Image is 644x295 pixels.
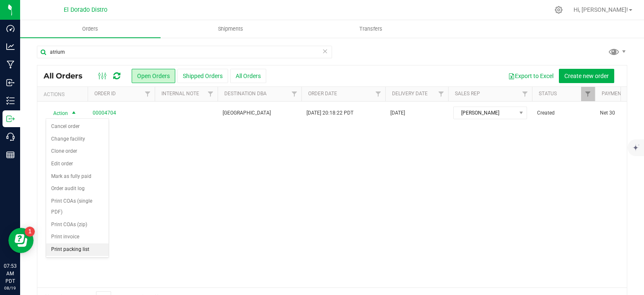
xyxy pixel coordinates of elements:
a: Filter [371,87,385,101]
a: Filter [204,87,218,101]
li: Change facility [46,133,109,146]
li: Print COAs (single PDF) [46,195,109,218]
span: All Orders [44,71,91,81]
a: 00004704 [93,109,116,117]
li: Print invoice [46,231,109,243]
input: Search Order ID, Destination, Customer PO... [37,46,332,58]
span: Action [46,107,68,119]
a: Delivery Date [392,91,428,97]
a: Order ID [94,91,116,97]
inline-svg: Outbound [6,115,15,123]
button: Create new order [559,69,614,83]
a: Sales Rep [455,91,480,97]
a: Filter [141,87,155,101]
span: [DATE] [390,109,405,117]
inline-svg: Inbound [6,78,15,87]
span: [PERSON_NAME] [454,107,516,119]
span: El Dorado Distro [64,6,107,13]
li: Mark as fully paid [46,170,109,183]
iframe: Resource center unread badge [25,227,35,237]
a: Shipments [161,20,301,38]
button: Open Orders [132,69,175,83]
a: Payment Terms [602,91,641,97]
li: Edit order [46,158,109,170]
a: Filter [518,87,532,101]
span: Clear [322,46,328,57]
span: select [69,107,79,119]
span: Created [537,109,590,117]
a: Filter [288,87,301,101]
iframe: Resource center [8,228,34,253]
span: [DATE] 20:18:22 PDT [306,109,353,117]
span: Hi, [PERSON_NAME]! [574,6,628,13]
button: Export to Excel [503,69,559,83]
inline-svg: Manufacturing [6,60,15,69]
button: All Orders [230,69,266,83]
inline-svg: Inventory [6,97,15,105]
div: Manage settings [553,6,564,14]
div: Actions [44,91,84,97]
li: Clone order [46,145,109,158]
a: Filter [581,87,595,101]
p: 08/19 [4,285,16,291]
span: [GEOGRAPHIC_DATA] [223,109,296,117]
span: Shipments [207,25,254,33]
span: Orders [71,25,109,33]
inline-svg: Reports [6,151,15,159]
p: 07:53 AM PDT [4,262,16,285]
li: Print COAs (zip) [46,219,109,231]
a: Status [539,91,557,97]
li: Print packing list [46,243,109,256]
li: Order audit log [46,183,109,195]
a: Order Date [308,91,337,97]
button: Shipped Orders [177,69,228,83]
inline-svg: Analytics [6,42,15,51]
li: Cancel order [46,120,109,133]
span: Create new order [564,73,609,79]
inline-svg: Call Center [6,133,15,141]
a: Destination DBA [224,91,267,97]
span: Transfers [348,25,394,33]
a: Orders [20,20,161,38]
a: Transfers [301,20,441,38]
a: Internal Note [161,91,199,97]
a: Filter [434,87,448,101]
inline-svg: Dashboard [6,24,15,33]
